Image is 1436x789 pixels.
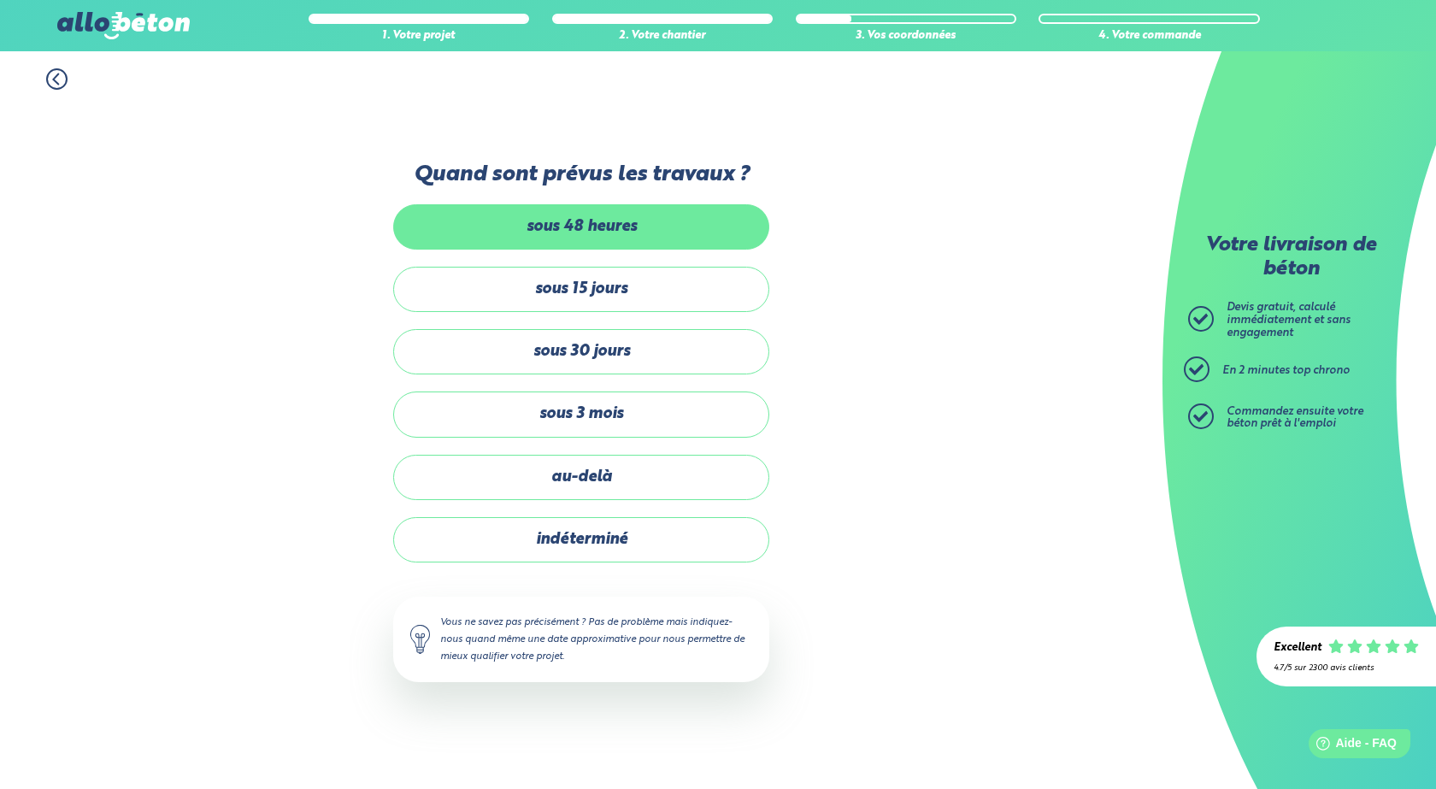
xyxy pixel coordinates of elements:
div: 3. Vos coordonnées [796,30,1016,43]
label: au-delà [393,455,769,500]
span: Commandez ensuite votre béton prêt à l'emploi [1227,406,1363,430]
div: Excellent [1274,642,1321,655]
p: Votre livraison de béton [1192,234,1389,281]
div: 4.7/5 sur 2300 avis clients [1274,663,1419,673]
div: Vous ne savez pas précisément ? Pas de problème mais indiquez-nous quand même une date approximat... [393,597,769,682]
label: Quand sont prévus les travaux ? [393,162,769,187]
div: 1. Votre projet [309,30,529,43]
div: 2. Votre chantier [552,30,773,43]
span: Devis gratuit, calculé immédiatement et sans engagement [1227,302,1351,338]
label: sous 15 jours [393,267,769,312]
label: sous 30 jours [393,329,769,374]
label: sous 48 heures [393,204,769,250]
label: indéterminé [393,517,769,562]
div: 4. Votre commande [1039,30,1259,43]
img: allobéton [57,12,189,39]
label: sous 3 mois [393,392,769,437]
span: En 2 minutes top chrono [1222,365,1350,376]
iframe: Help widget launcher [1284,722,1417,770]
